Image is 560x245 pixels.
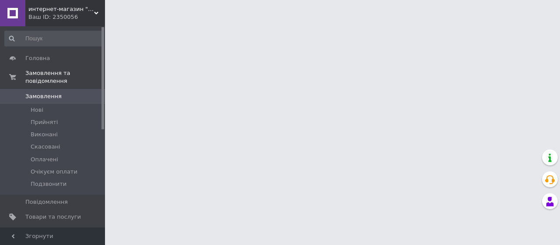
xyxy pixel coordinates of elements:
[25,69,105,85] span: Замовлення та повідомлення
[31,143,60,151] span: Скасовані
[31,106,43,114] span: Нові
[25,54,50,62] span: Головна
[28,13,105,21] div: Ваш ID: 2350056
[25,213,81,221] span: Товари та послуги
[28,5,94,13] span: интернет-магазин "Техномаркет"
[31,168,77,176] span: Очікуєм оплати
[4,31,103,46] input: Пошук
[31,156,58,163] span: Оплачені
[31,131,58,138] span: Виконані
[25,198,68,206] span: Повідомлення
[25,92,62,100] span: Замовлення
[31,180,66,188] span: Подзвонити
[31,118,58,126] span: Прийняті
